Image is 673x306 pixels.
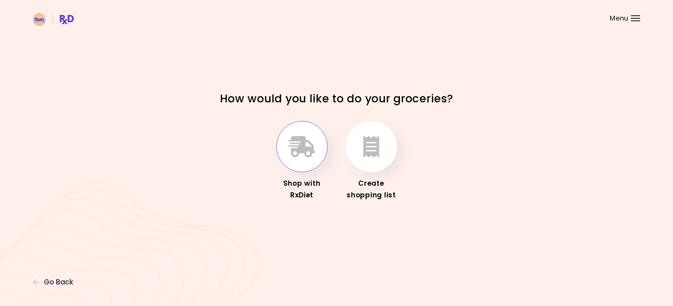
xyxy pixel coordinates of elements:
[209,91,465,106] h1: How would you like to do your groceries?
[44,278,73,286] span: Go Back
[33,278,77,286] button: Go Back
[33,13,74,26] img: RxDiet
[610,15,628,22] span: Menu
[342,178,401,201] div: Create shopping list
[273,178,331,201] div: Shop with RxDiet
